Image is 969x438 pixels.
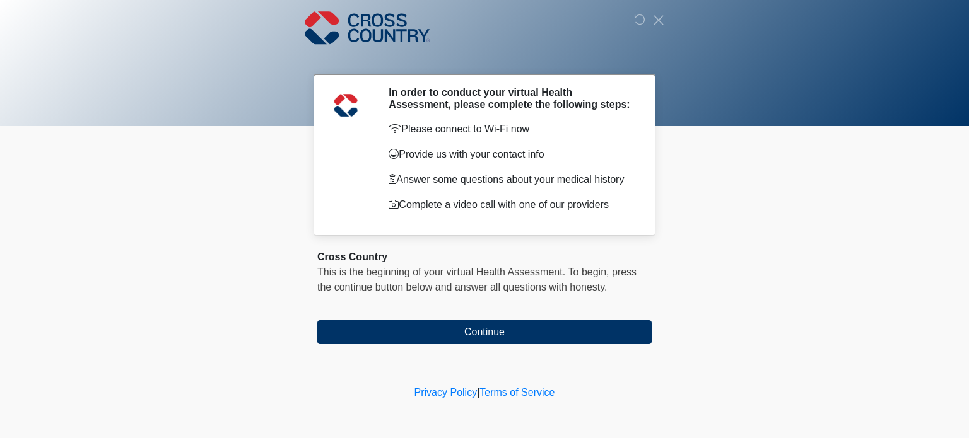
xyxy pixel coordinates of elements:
h1: ‎ ‎ ‎ [308,45,661,69]
a: Privacy Policy [414,387,478,398]
h2: In order to conduct your virtual Health Assessment, please complete the following steps: [389,86,633,110]
img: Cross Country Logo [305,9,430,46]
span: press the continue button below and answer all questions with honesty. [317,267,637,292]
button: Continue [317,320,652,344]
a: | [477,387,479,398]
p: Please connect to Wi-Fi now [389,122,633,137]
span: This is the beginning of your virtual Health Assessment. [317,267,565,277]
p: Complete a video call with one of our providers [389,197,633,212]
p: Provide us with your contact info [389,147,633,162]
a: Terms of Service [479,387,555,398]
div: Cross Country [317,250,652,265]
span: To begin, [568,267,612,277]
p: Answer some questions about your medical history [389,172,633,187]
img: Agent Avatar [327,86,365,124]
